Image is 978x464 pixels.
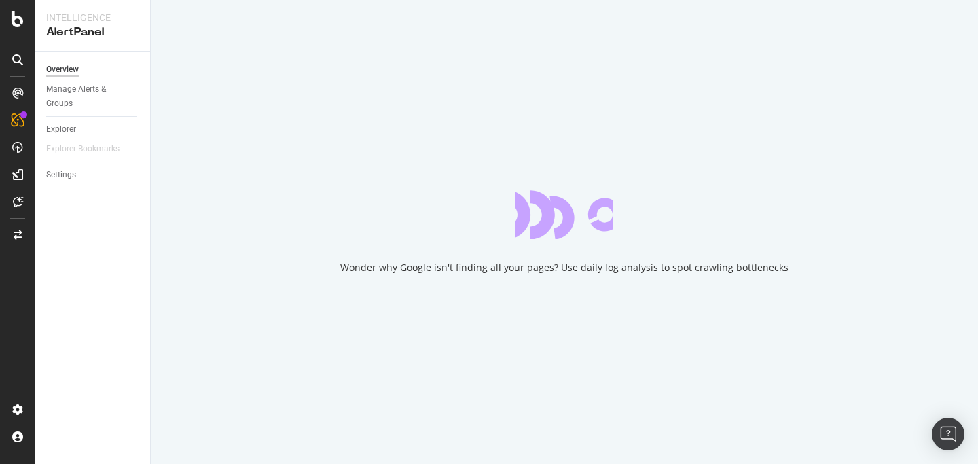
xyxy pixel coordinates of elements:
[46,82,141,111] a: Manage Alerts & Groups
[46,122,76,137] div: Explorer
[46,142,120,156] div: Explorer Bookmarks
[46,11,139,24] div: Intelligence
[46,82,128,111] div: Manage Alerts & Groups
[46,63,141,77] a: Overview
[340,261,789,274] div: Wonder why Google isn't finding all your pages? Use daily log analysis to spot crawling bottlenecks
[46,142,133,156] a: Explorer Bookmarks
[46,24,139,40] div: AlertPanel
[932,418,964,450] div: Open Intercom Messenger
[46,63,79,77] div: Overview
[515,190,613,239] div: animation
[46,122,141,137] a: Explorer
[46,168,76,182] div: Settings
[46,168,141,182] a: Settings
